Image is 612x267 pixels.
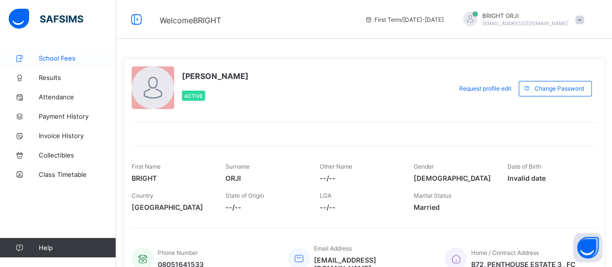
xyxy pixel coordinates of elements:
span: Gender [414,163,433,170]
span: [GEOGRAPHIC_DATA] [132,203,211,211]
span: [PERSON_NAME] [182,71,249,81]
span: Class Timetable [39,171,116,178]
span: session/term information [365,16,444,23]
span: Country [132,192,153,199]
img: safsims [9,9,83,29]
span: Invalid date [508,174,587,182]
span: Collectibles [39,151,116,159]
span: Help [39,244,116,251]
span: Surname [225,163,250,170]
span: Other Name [319,163,352,170]
span: Active [184,93,203,99]
span: Home / Contract Address [471,249,538,256]
span: Request profile edit [459,85,511,92]
div: BRIGHTORJI [453,12,589,28]
span: LGA [319,192,331,199]
span: BRIGHT ORJI [482,12,568,19]
span: State of Origin [225,192,264,199]
span: Payment History [39,112,116,120]
span: BRIGHT [132,174,211,182]
span: Phone Number [158,249,198,256]
span: --/-- [319,174,399,182]
span: Results [39,74,116,81]
span: Date of Birth [508,163,541,170]
span: Married [414,203,493,211]
span: [DEMOGRAPHIC_DATA] [414,174,493,182]
span: ORJI [225,174,305,182]
span: Welcome BRIGHT [160,16,221,25]
span: Invoice History [39,132,116,140]
span: [EMAIL_ADDRESS][DOMAIN_NAME] [482,20,568,26]
button: Open asap [573,233,602,262]
span: Attendance [39,93,116,101]
span: Change Password [535,85,584,92]
span: School Fees [39,54,116,62]
span: Marital Status [414,192,451,199]
span: First Name [132,163,161,170]
span: Email Address [313,245,351,252]
span: --/-- [319,203,399,211]
span: --/-- [225,203,305,211]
